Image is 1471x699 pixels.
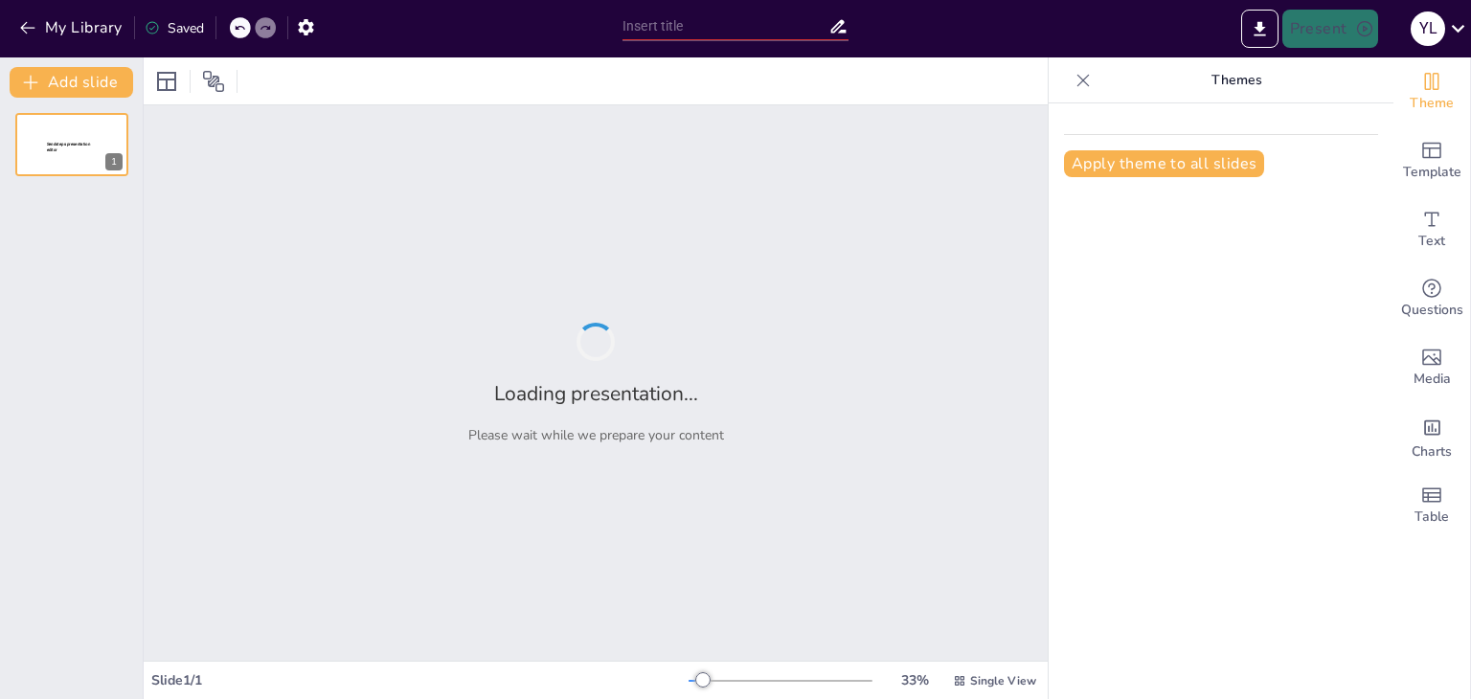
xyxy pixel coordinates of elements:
div: Add text boxes [1393,195,1470,264]
div: 1 [105,153,123,170]
span: Table [1414,507,1449,528]
button: My Library [14,12,130,43]
div: 33 % [892,671,938,689]
div: Add a table [1393,471,1470,540]
div: Add images, graphics, shapes or video [1393,333,1470,402]
span: Media [1414,369,1451,390]
span: Theme [1410,93,1454,114]
span: Questions [1401,300,1463,321]
div: Add charts and graphs [1393,402,1470,471]
p: Please wait while we prepare your content [468,426,724,444]
div: Saved [145,19,204,37]
div: Y L [1411,11,1445,46]
div: Add ready made slides [1393,126,1470,195]
button: Y L [1411,10,1445,48]
button: Add slide [10,67,133,98]
div: 1 [15,113,128,176]
h2: Loading presentation... [494,380,698,407]
span: Single View [970,673,1036,688]
span: Charts [1412,441,1452,462]
button: Export to PowerPoint [1241,10,1279,48]
span: Text [1418,231,1445,252]
div: Slide 1 / 1 [151,671,689,689]
div: Get real-time input from your audience [1393,264,1470,333]
p: Themes [1098,57,1374,103]
div: Layout [151,66,182,97]
span: Template [1403,162,1461,183]
input: Insert title [622,12,828,40]
span: Sendsteps presentation editor [47,142,90,152]
button: Apply theme to all slides [1064,150,1264,177]
button: Present [1282,10,1378,48]
div: Change the overall theme [1393,57,1470,126]
span: Position [202,70,225,93]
